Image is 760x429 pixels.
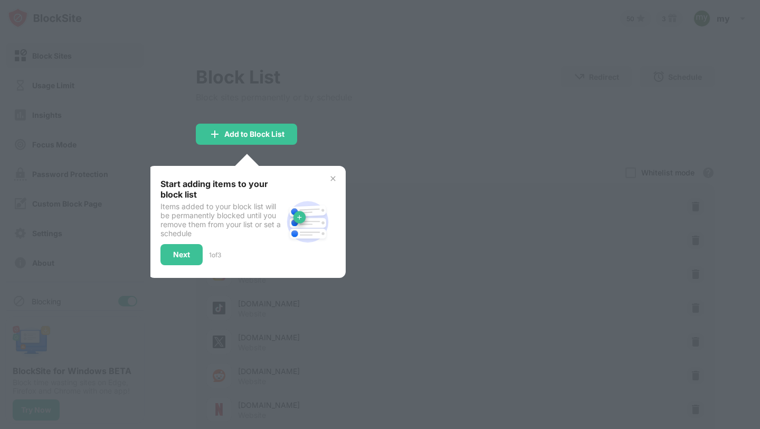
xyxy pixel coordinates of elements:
img: x-button.svg [329,174,337,183]
div: Start adding items to your block list [160,179,282,200]
div: Items added to your block list will be permanently blocked until you remove them from your list o... [160,202,282,238]
div: Add to Block List [224,130,284,138]
div: 1 of 3 [209,251,221,259]
div: Next [173,250,190,259]
img: block-site.svg [282,197,333,247]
